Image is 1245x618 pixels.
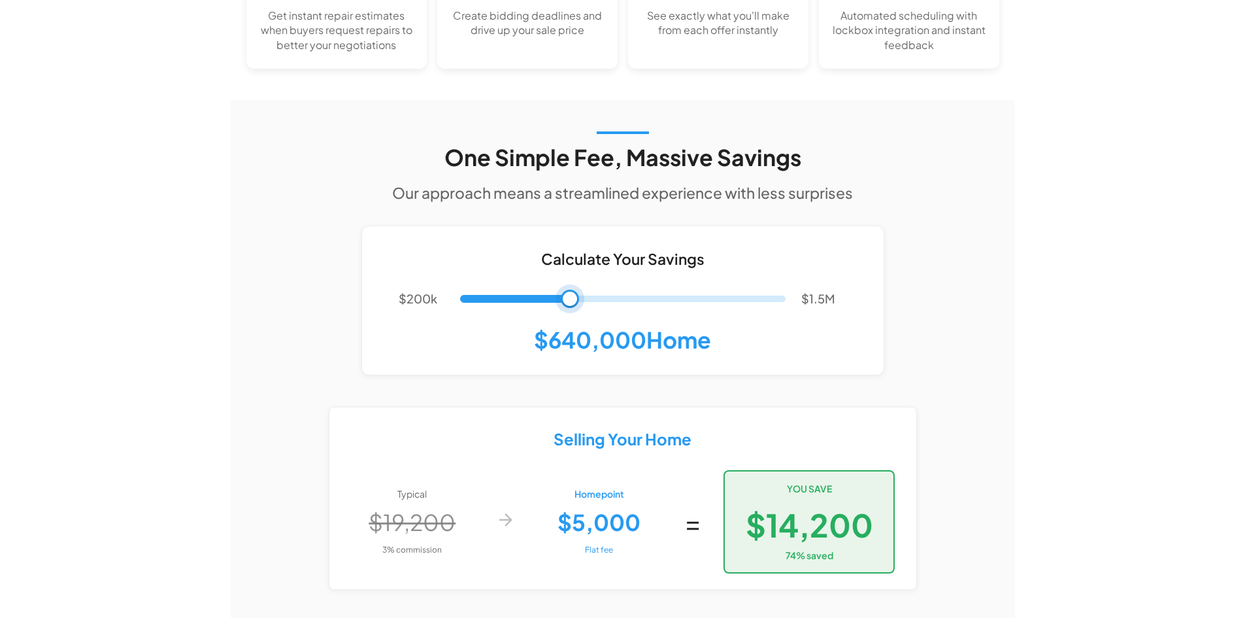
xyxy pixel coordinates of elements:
[383,247,863,271] h6: Calculate Your Savings
[450,9,605,39] p: Create bidding deadlines and drive up your sale price
[392,181,853,205] h6: Our approach means a streamlined experience with less surprises
[735,549,883,562] p: 74 % saved
[444,145,801,171] h3: One Simple Fee, Massive Savings
[735,502,883,549] p: $14,200
[735,482,883,496] h6: YOU SAVE
[259,9,414,54] p: Get instant repair estimates when buyers request repairs to better your negotiations
[383,326,863,354] h4: $640,000 Home
[537,506,661,539] p: $5,000
[832,9,986,54] p: Automated scheduling with lockbox integration and instant feedback
[350,506,475,539] p: $19,200
[801,290,847,307] p: $1.5M
[641,9,795,39] p: See exactly what you'll make from each offer instantly
[350,487,475,500] p: Typical
[677,502,708,541] p: =
[399,290,444,307] p: $200k
[537,487,661,500] p: Homepoint
[382,545,442,555] span: 3% commission
[350,428,895,449] h5: Selling Your Home
[585,545,613,555] span: Flat fee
